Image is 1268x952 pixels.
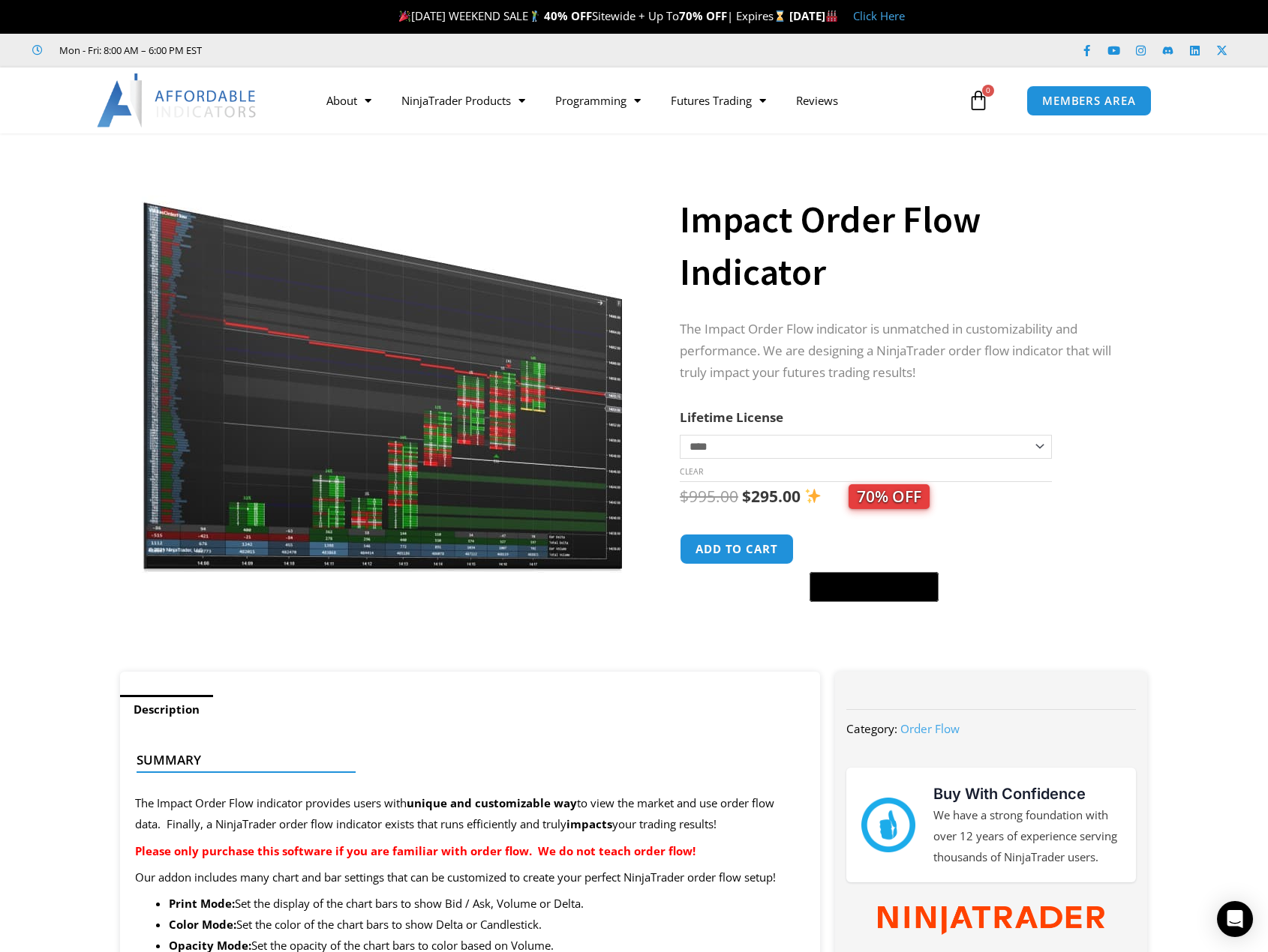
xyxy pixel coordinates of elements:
iframe: Secure express checkout frame [807,531,942,567]
img: LogoAI | Affordable Indicators – NinjaTrader [97,73,258,127]
strong: impacts [566,816,612,831]
strong: Color Mode: [169,917,236,932]
a: Order Flow [900,721,960,736]
label: Lifetime License [680,409,783,426]
img: OrderFlow 2 [142,160,624,574]
strong: [DATE] [789,8,838,23]
img: ✨ [805,488,821,504]
span: Category: [846,721,897,736]
h4: Summary [137,753,792,768]
a: Futures Trading [656,83,781,118]
span: [DATE] WEEKEND SALE Sitewide + Up To | Expires [395,8,789,23]
a: Click Here [853,8,905,23]
img: 🎉 [399,10,410,22]
nav: Menu [311,83,964,118]
strong: Print Mode: [169,896,235,911]
img: ⌛ [774,10,786,22]
a: Description [120,695,213,724]
iframe: Customer reviews powered by Trustpilot [223,43,448,58]
span: $ [742,486,751,507]
a: NinjaTrader Products [386,83,540,118]
div: Open Intercom Messenger [1217,901,1253,937]
a: About [311,83,386,118]
h3: Buy With Confidence [933,783,1121,805]
span: 70% OFF [849,484,930,509]
a: Programming [540,83,656,118]
span: Mon - Fri: 8:00 AM – 6:00 PM EST [56,41,202,59]
a: Reviews [781,83,853,118]
button: Add to cart [680,534,794,564]
a: Clear options [680,466,703,477]
strong: 40% OFF [544,8,592,23]
p: The Impact Order Flow indicator provides users with to view the market and use order flow data. F... [135,793,805,835]
strong: Please only purchase this software if you are familiar with order flow. We do not teach order flow! [135,843,696,858]
span: MEMBERS AREA [1042,95,1136,106]
li: Set the display of the chart bars to show Bid / Ask, Volume or Delta. [169,894,805,915]
span: $ [680,486,689,507]
span: 0 [982,85,994,97]
bdi: 995.00 [680,486,738,507]
li: Set the color of the chart bars to show Delta or Candlestick. [169,915,805,936]
h1: Impact Order Flow Indicator [680,193,1118,298]
img: NinjaTrader Wordmark color RGB | Affordable Indicators – NinjaTrader [878,906,1104,935]
p: The Impact Order Flow indicator is unmatched in customizability and performance. We are designing... [680,319,1118,384]
bdi: 295.00 [742,486,801,507]
button: Buy with GPay [810,572,939,602]
img: mark thumbs good 43913 | Affordable Indicators – NinjaTrader [861,798,915,852]
p: We have a strong foundation with over 12 years of experience serving thousands of NinjaTrader users. [933,805,1121,868]
img: 🏌️‍♂️ [529,10,540,22]
a: MEMBERS AREA [1026,85,1152,116]
iframe: PayPal Message 1 [680,611,1118,624]
a: 0 [945,79,1011,122]
p: Our addon includes many chart and bar settings that can be customized to create your perfect Ninj... [135,867,805,888]
img: 🏭 [826,10,837,22]
strong: 70% OFF [679,8,727,23]
strong: unique and customizable way [407,795,577,810]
